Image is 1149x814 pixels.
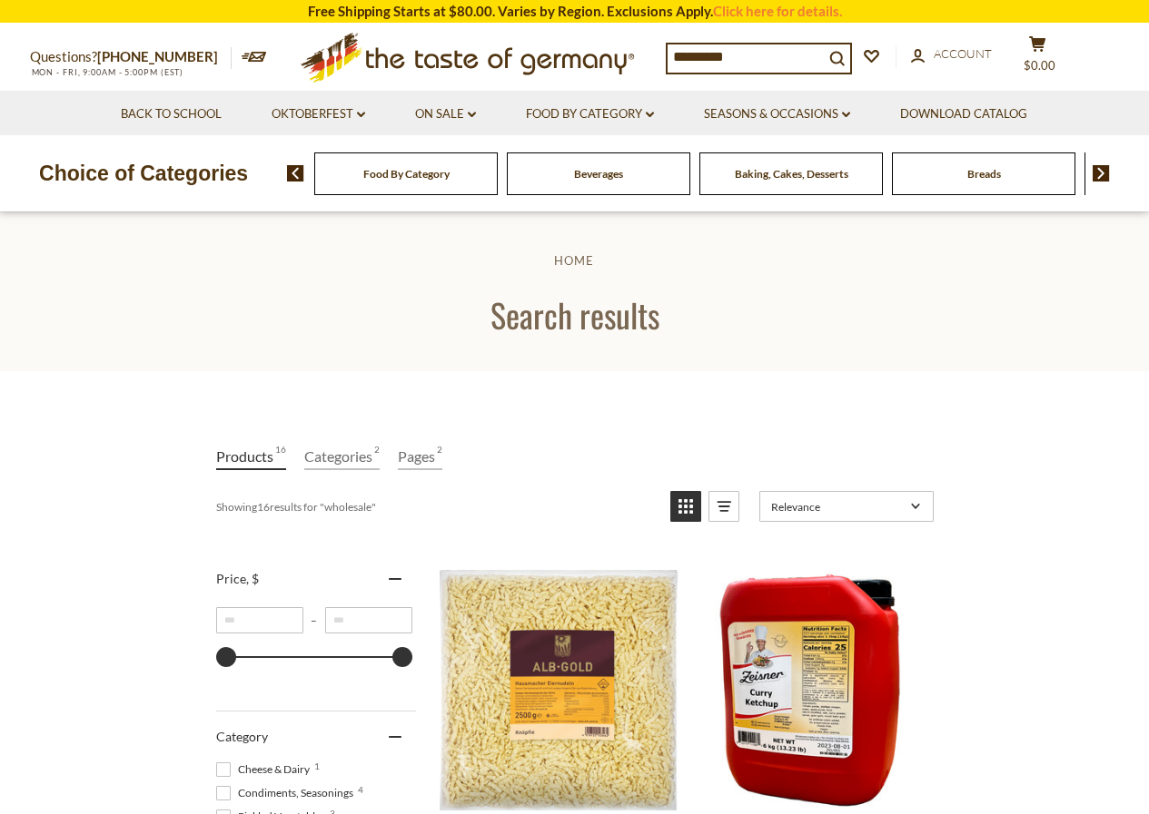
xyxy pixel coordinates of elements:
input: Minimum value [216,607,303,633]
span: 2 [437,444,442,468]
a: View Categories Tab [304,444,380,470]
p: Questions? [30,45,232,69]
a: Sort options [759,491,934,522]
span: Relevance [771,500,905,514]
a: Baking, Cakes, Desserts [735,167,848,181]
a: View Products Tab [216,444,286,470]
a: Oktoberfest [272,104,365,124]
img: next arrow [1093,165,1110,181]
span: 4 [358,785,363,794]
a: Download Catalog [900,104,1027,124]
span: Condiments, Seasonings [216,785,359,801]
img: Zeisner German "Curry Ketchup," Mild - Food Service Pail 13.2 lbs. [689,570,930,810]
span: $0.00 [1024,58,1055,73]
a: View list mode [708,491,739,522]
a: Seasons & Occasions [704,104,850,124]
span: Account [934,46,992,61]
b: 16 [257,500,270,514]
span: Price [216,571,259,586]
a: Account [911,44,992,64]
a: View Pages Tab [398,444,442,470]
span: , $ [246,571,259,586]
span: 1 [314,761,320,770]
a: View grid mode [670,491,701,522]
button: $0.00 [1011,35,1065,81]
div: Showing results for " " [216,491,657,522]
h1: Search results [56,294,1093,335]
span: 2 [374,444,380,468]
a: Food By Category [363,167,450,181]
span: – [303,613,325,627]
a: On Sale [415,104,476,124]
span: Cheese & Dairy [216,761,315,778]
span: MON - FRI, 9:00AM - 5:00PM (EST) [30,67,184,77]
span: 16 [275,444,286,468]
a: Beverages [574,167,623,181]
a: Click here for details. [713,3,842,19]
input: Maximum value [325,607,412,633]
a: Food By Category [526,104,654,124]
img: previous arrow [287,165,304,181]
a: Back to School [121,104,222,124]
a: Home [554,253,594,268]
a: Breads [967,167,1001,181]
a: [PHONE_NUMBER] [97,48,218,64]
span: Category [216,729,268,744]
